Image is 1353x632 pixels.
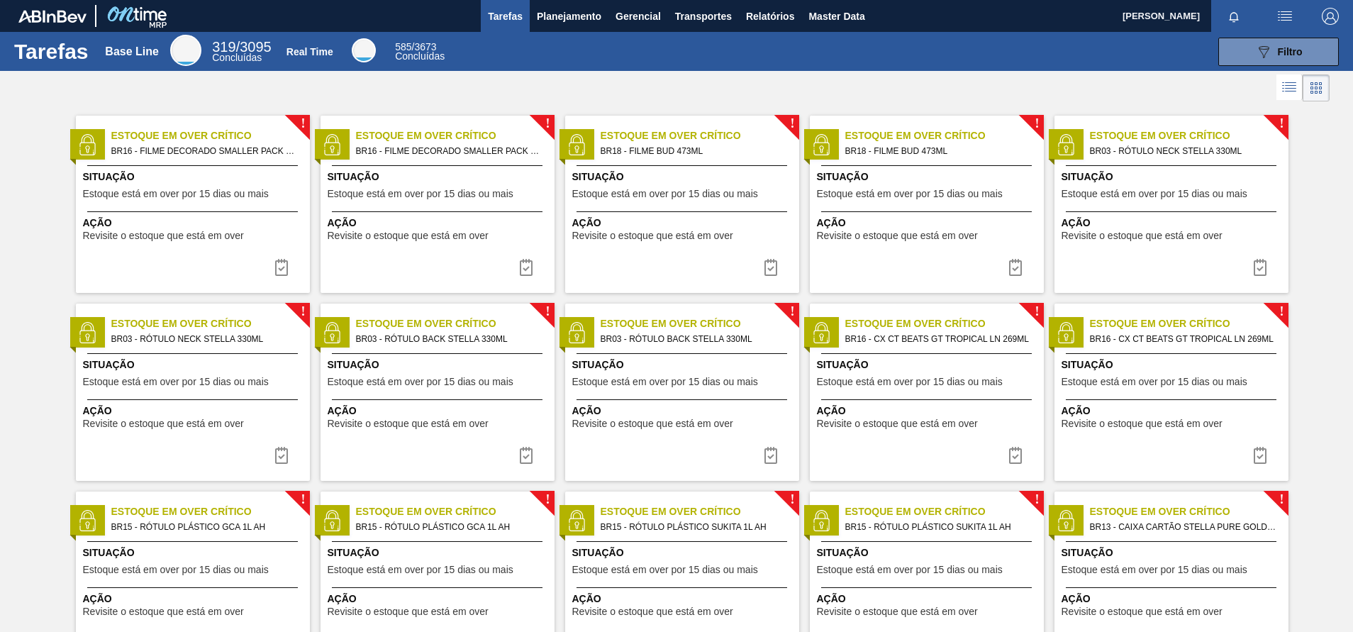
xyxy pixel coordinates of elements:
span: ! [790,306,794,317]
span: Ação [83,216,306,231]
span: Estoque está em over por 15 dias ou mais [328,377,513,387]
span: BR18 - FILME BUD 473ML [845,143,1032,159]
span: Revisite o estoque que está em over [328,606,489,617]
span: BR15 - RÓTULO PLÁSTICO GCA 1L AH [356,519,543,535]
div: Base Line [170,35,201,66]
span: Estoque está em over por 15 dias ou mais [817,565,1003,575]
span: Estoque está em over por 15 dias ou mais [1062,377,1247,387]
span: Situação [572,357,796,372]
span: Ação [817,216,1040,231]
span: Concluídas [395,50,445,62]
h1: Tarefas [14,43,89,60]
span: BR15 - RÓTULO PLÁSTICO GCA 1L AH [111,519,299,535]
span: ! [1035,118,1039,129]
span: Situação [817,357,1040,372]
img: icon-task complete [518,259,535,276]
span: ! [1279,306,1284,317]
span: Estoque em Over Crítico [356,316,555,331]
span: Revisite o estoque que está em over [817,606,978,617]
img: TNhmsLtSVTkK8tSr43FrP2fwEKptu5GPRR3wAAAABJRU5ErkJggg== [18,10,87,23]
span: / 3095 [212,39,271,55]
span: Situação [328,357,551,372]
span: BR15 - RÓTULO PLÁSTICO SUKITA 1L AH [601,519,788,535]
div: Real Time [395,43,445,61]
span: 585 [395,41,411,52]
div: Base Line [105,45,159,58]
span: Revisite o estoque que está em over [572,606,733,617]
button: icon-task complete [754,253,788,282]
img: status [566,322,587,343]
span: / 3673 [395,41,436,52]
span: Ação [572,404,796,418]
span: Estoque está em over por 15 dias ou mais [817,189,1003,199]
span: Situação [572,170,796,184]
button: icon-task complete [998,253,1032,282]
div: Completar tarefa: 30012065 [265,253,299,282]
span: Situação [1062,357,1285,372]
div: Base Line [212,41,271,62]
span: Ação [817,404,1040,418]
img: status [321,322,343,343]
span: Estoque em Over Crítico [356,128,555,143]
span: Situação [817,545,1040,560]
div: Completar tarefa: 30012066 [754,253,788,282]
span: ! [301,494,305,505]
span: Estoque em Over Crítico [111,128,310,143]
div: Visão em Lista [1276,74,1303,101]
div: Completar tarefa: 30012066 [998,253,1032,282]
span: ! [790,118,794,129]
div: Visão em Cards [1303,74,1330,101]
img: icon-task complete [1252,447,1269,464]
span: Transportes [675,8,732,25]
img: status [566,134,587,155]
span: Estoque em Over Crítico [111,316,310,331]
img: icon-task complete [1007,259,1024,276]
span: ! [1035,494,1039,505]
div: Real Time [286,46,333,57]
button: icon-task complete [1243,441,1277,470]
button: icon-task complete [998,441,1032,470]
div: Completar tarefa: 30012069 [1243,441,1277,470]
img: status [1055,134,1076,155]
span: Ação [328,404,551,418]
span: Estoque em Over Crítico [601,504,799,519]
span: Ação [83,592,306,606]
img: status [1055,510,1076,531]
span: ! [1279,118,1284,129]
span: BR13 - CAIXA CARTÃO STELLA PURE GOLD 269ML [1090,519,1277,535]
span: Master Data [808,8,864,25]
span: Estoque está em over por 15 dias ou mais [328,189,513,199]
img: status [77,322,98,343]
span: Revisite o estoque que está em over [83,231,244,241]
span: Estoque em Over Crítico [845,316,1044,331]
span: Situação [572,545,796,560]
span: Revisite o estoque que está em over [572,231,733,241]
div: Completar tarefa: 30012067 [265,441,299,470]
img: status [1055,322,1076,343]
span: Revisite o estoque que está em over [1062,606,1223,617]
img: icon-task complete [762,447,779,464]
button: icon-task complete [509,253,543,282]
span: ! [790,494,794,505]
img: status [811,322,832,343]
img: status [566,510,587,531]
span: Concluídas [212,52,262,63]
img: status [77,134,98,155]
span: Ação [572,216,796,231]
span: Estoque em Over Crítico [845,128,1044,143]
span: Ação [328,216,551,231]
span: Filtro [1278,46,1303,57]
span: Estoque em Over Crítico [1090,316,1288,331]
span: Estoque em Over Crítico [845,504,1044,519]
span: Ação [1062,592,1285,606]
span: ! [545,306,550,317]
span: BR03 - RÓTULO BACK STELLA 330ML [356,331,543,347]
img: icon-task complete [518,447,535,464]
div: Completar tarefa: 30012068 [509,441,543,470]
button: icon-task complete [265,441,299,470]
span: Situação [328,545,551,560]
span: Revisite o estoque que está em over [328,231,489,241]
span: Revisite o estoque que está em over [83,418,244,429]
span: BR03 - RÓTULO NECK STELLA 330ML [111,331,299,347]
button: icon-task complete [754,441,788,470]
